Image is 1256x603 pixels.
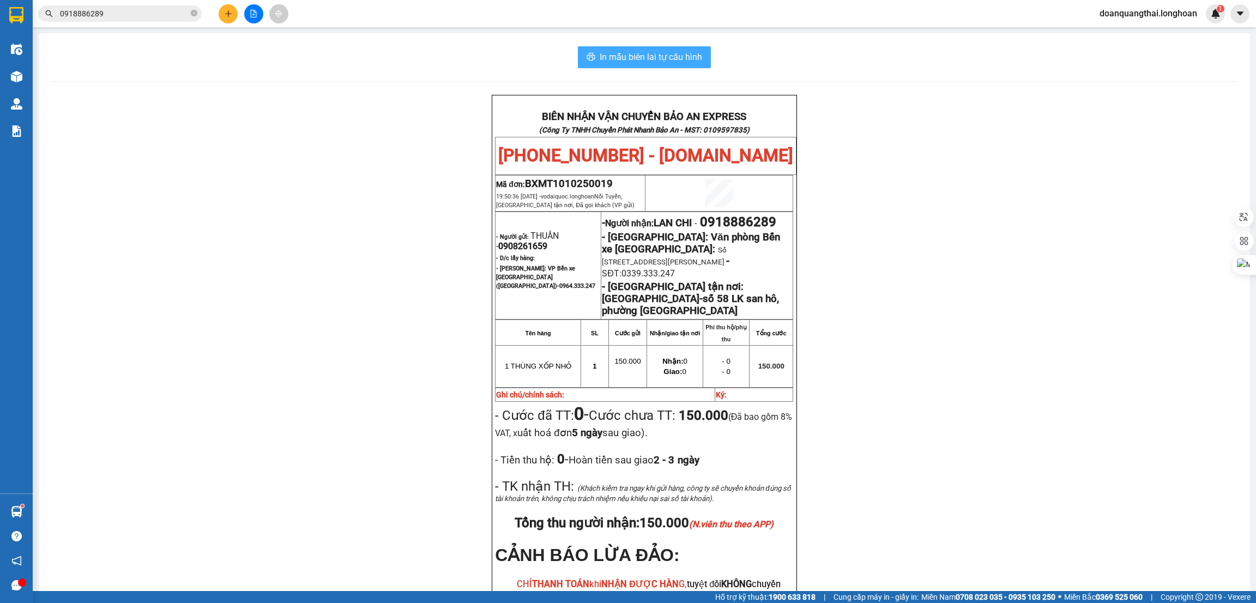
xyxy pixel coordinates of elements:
span: copyright [1195,593,1203,601]
span: 19:50:36 [DATE] - [496,193,635,209]
strong: Ký: [716,390,727,399]
span: - [GEOGRAPHIC_DATA]: Văn phòng Bến xe [GEOGRAPHIC_DATA]: [602,231,780,255]
button: printerIn mẫu biên lai tự cấu hình [578,46,711,68]
span: In mẫu biên lai tự cấu hình [600,50,702,64]
sup: 1 [21,504,24,508]
strong: KHÔNG [721,579,752,589]
strong: 0 [554,451,565,467]
img: warehouse-icon [11,71,22,82]
span: ngày [678,454,699,466]
strong: 5 ngày [572,427,602,439]
strong: (Công Ty TNHH Chuyển Phát Nhanh Bảo An - MST: 0109597835) [539,126,750,134]
span: question-circle [11,531,22,541]
span: plus [225,10,232,17]
span: - Cước đã TT: [495,408,588,423]
span: Cung cấp máy in - giấy in: [834,591,919,603]
strong: [GEOGRAPHIC_DATA]-số 58 LK san hô, phường [GEOGRAPHIC_DATA] [602,293,779,317]
span: Số [STREET_ADDRESS][PERSON_NAME] [602,246,727,266]
span: Người nhận: [605,218,692,228]
span: LAN CHI [654,217,692,229]
span: aim [275,10,282,17]
span: 0339.333.247 [621,268,675,279]
span: [PHONE_NUMBER] - [DOMAIN_NAME] [498,145,793,166]
img: logo-vxr [9,7,23,23]
strong: Nhận: [662,357,683,365]
span: (Đã bao gồm 8% VAT, x [495,412,792,438]
span: search [45,10,53,17]
span: BXMT1010250019 [525,178,613,190]
strong: 0369 525 060 [1096,593,1143,601]
strong: (Công Ty TNHH Chuyển Phát Nhanh Bảo An - MST: 0109597835) [22,44,184,62]
strong: - [602,217,692,229]
span: CHỈ khi G, [517,579,687,589]
span: - [574,403,589,424]
span: Hỗ trợ kỹ thuật: [715,591,816,603]
span: | [824,591,825,603]
span: - [692,218,700,228]
strong: 1900 633 818 [769,593,816,601]
img: warehouse-icon [11,98,22,110]
strong: 0 [574,403,584,424]
span: Miền Nam [921,591,1055,603]
span: vodaiquoc.longhoan [496,193,635,209]
span: - [PERSON_NAME]: VP Bến xe [GEOGRAPHIC_DATA] ([GEOGRAPHIC_DATA])- [496,265,595,290]
span: | [1151,591,1152,603]
button: plus [219,4,238,23]
span: 1 [593,362,596,370]
span: Tổng thu người nhận: [515,515,774,530]
button: file-add [244,4,263,23]
span: Cước chưa TT: [495,408,792,439]
span: 150.000 [639,515,774,530]
span: - 0 [722,367,730,376]
span: uất hoá đơn sau giao). [517,427,647,439]
button: caret-down [1230,4,1249,23]
span: 0964.333.247 [559,282,595,290]
img: warehouse-icon [11,44,22,55]
strong: Ghi chú/chính sách: [496,390,564,399]
span: message [11,580,22,590]
span: printer [587,52,595,63]
span: 150.000 [758,362,784,370]
span: (Khách kiểm tra ngay khi gửi hàng, công ty sẽ chuyển khoản đúng số tài khoản trên, không chịu trá... [495,484,790,503]
span: doanquangthai.longhoan [1091,7,1206,20]
span: 1 [1218,5,1222,13]
span: [PHONE_NUMBER] - [DOMAIN_NAME] [26,65,182,106]
span: 0908261659 [498,241,547,251]
span: CẢNH BÁO LỪA ĐẢO: [495,545,679,565]
span: 1 THÙNG XỐP NHỎ [505,362,571,370]
span: THUẦN - [496,231,559,251]
span: SĐT: [602,268,621,279]
strong: Phí thu hộ/phụ thu [705,324,747,342]
strong: Tên hàng [525,330,551,336]
span: 0918886289 [700,214,776,230]
span: - [554,451,699,467]
span: - TK nhận TH: [495,479,574,494]
strong: 2 - 3 [654,454,699,466]
span: notification [11,556,22,566]
img: warehouse-icon [11,506,22,517]
span: 0 [663,367,686,376]
span: - [726,255,729,267]
input: Tìm tên, số ĐT hoặc mã đơn [60,8,189,20]
strong: SL [591,330,599,336]
em: (N.viên thu theo APP) [689,519,774,529]
span: Hoàn tiền sau giao [569,454,699,466]
strong: Cước gửi [615,330,641,336]
button: aim [269,4,288,23]
strong: NHẬN ĐƯỢC HÀN [601,579,679,589]
strong: 150.000 [679,408,728,423]
span: - 0 [722,357,730,365]
strong: Tổng cước [756,330,786,336]
strong: - Người gửi: [496,233,529,240]
strong: BIÊN NHẬN VẬN CHUYỂN BẢO AN EXPRESS [542,111,746,123]
span: Mã đơn: [496,180,613,189]
strong: 0708 023 035 - 0935 103 250 [956,593,1055,601]
span: - Tiền thu hộ: [495,454,554,466]
img: solution-icon [11,125,22,137]
strong: Nhận/giao tận nơi [650,330,700,336]
span: 0 [662,357,687,365]
span: close-circle [191,9,197,19]
span: file-add [250,10,257,17]
sup: 1 [1217,5,1224,13]
span: 150.000 [614,357,641,365]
